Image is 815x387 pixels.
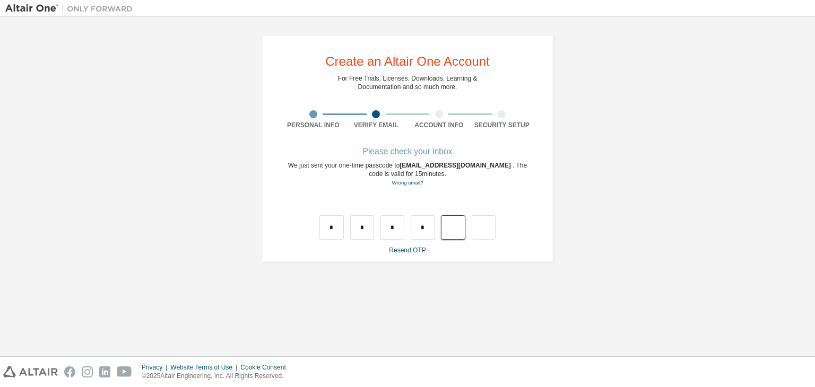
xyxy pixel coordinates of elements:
div: Verify Email [345,121,408,129]
a: Go back to the registration form [392,180,423,186]
div: Create an Altair One Account [325,55,490,68]
a: Resend OTP [389,247,426,254]
img: facebook.svg [64,366,75,377]
img: altair_logo.svg [3,366,58,377]
div: Personal Info [282,121,345,129]
img: youtube.svg [117,366,132,377]
div: Privacy [142,363,170,372]
div: Website Terms of Use [170,363,240,372]
div: We just sent your one-time passcode to . The code is valid for 15 minutes. [282,161,533,187]
img: linkedin.svg [99,366,110,377]
div: For Free Trials, Licenses, Downloads, Learning & Documentation and so much more. [338,74,478,91]
img: instagram.svg [82,366,93,377]
p: © 2025 Altair Engineering, Inc. All Rights Reserved. [142,372,292,381]
div: Cookie Consent [240,363,292,372]
div: Please check your inbox [282,148,533,155]
div: Security Setup [471,121,534,129]
img: Altair One [5,3,138,14]
span: [EMAIL_ADDRESS][DOMAIN_NAME] [400,162,513,169]
div: Account Info [407,121,471,129]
